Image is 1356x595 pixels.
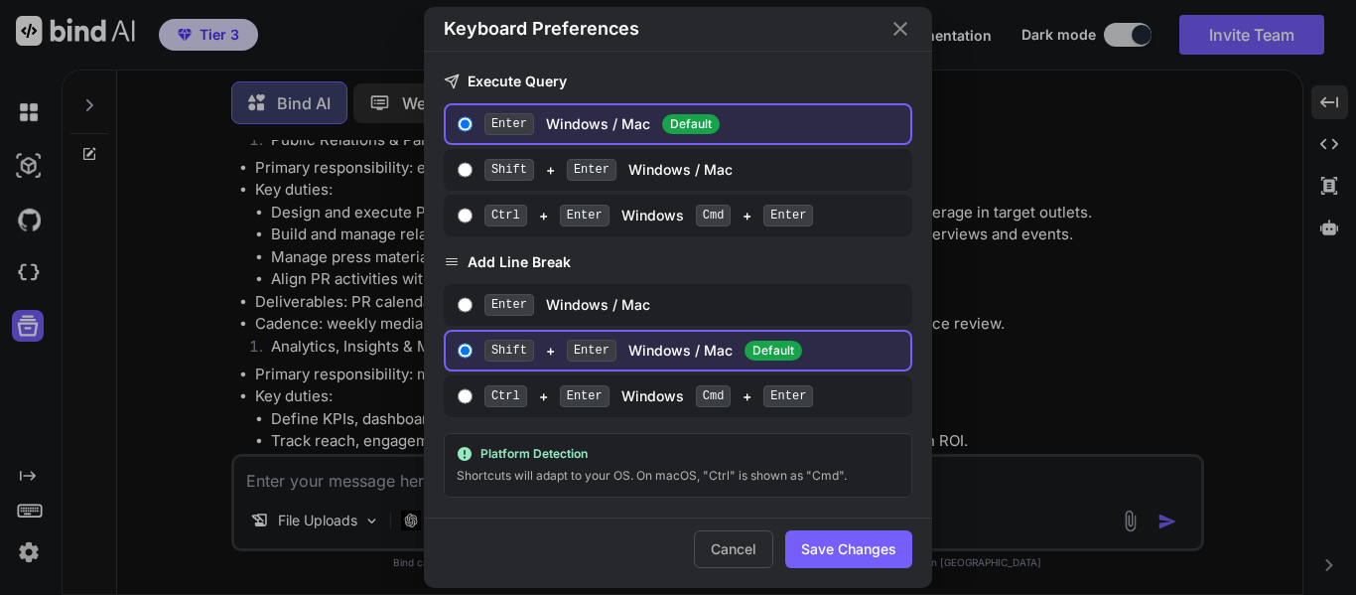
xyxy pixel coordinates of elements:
div: Shortcuts will adapt to your OS. On macOS, "Ctrl" is shown as "Cmd". [457,466,899,486]
input: Ctrl+Enter Windows Cmd+Enter [458,388,473,404]
span: Ctrl [484,385,527,407]
span: Enter [567,159,616,181]
button: Save Changes [785,530,912,568]
input: EnterWindows / Mac [458,297,473,313]
div: Platform Detection [457,446,899,462]
span: Cmd [696,205,732,226]
input: Ctrl+Enter Windows Cmd+Enter [458,208,473,223]
span: Ctrl [484,205,527,226]
span: Shift [484,159,534,181]
div: + Windows / Mac [484,340,902,362]
span: Enter [763,205,813,226]
span: Enter [560,385,610,407]
h2: Keyboard Preferences [444,15,639,43]
div: Windows / Mac [484,113,902,135]
span: Enter [567,340,616,362]
div: + Windows + [484,205,902,226]
button: Close [888,17,912,41]
div: Windows / Mac [484,294,902,316]
input: Shift+EnterWindows / Mac [458,162,473,178]
span: Enter [560,205,610,226]
h3: Execute Query [444,72,912,91]
div: + Windows + [484,385,902,407]
span: Default [745,341,802,361]
input: EnterWindows / Mac Default [458,116,473,132]
h3: Add Line Break [444,252,912,272]
span: Default [662,114,720,134]
div: + Windows / Mac [484,159,902,181]
span: Shift [484,340,534,362]
span: Enter [763,385,813,407]
span: Enter [484,113,534,135]
span: Cmd [696,385,732,407]
input: Shift+EnterWindows / MacDefault [458,343,473,359]
span: Enter [484,294,534,316]
button: Cancel [694,530,773,568]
